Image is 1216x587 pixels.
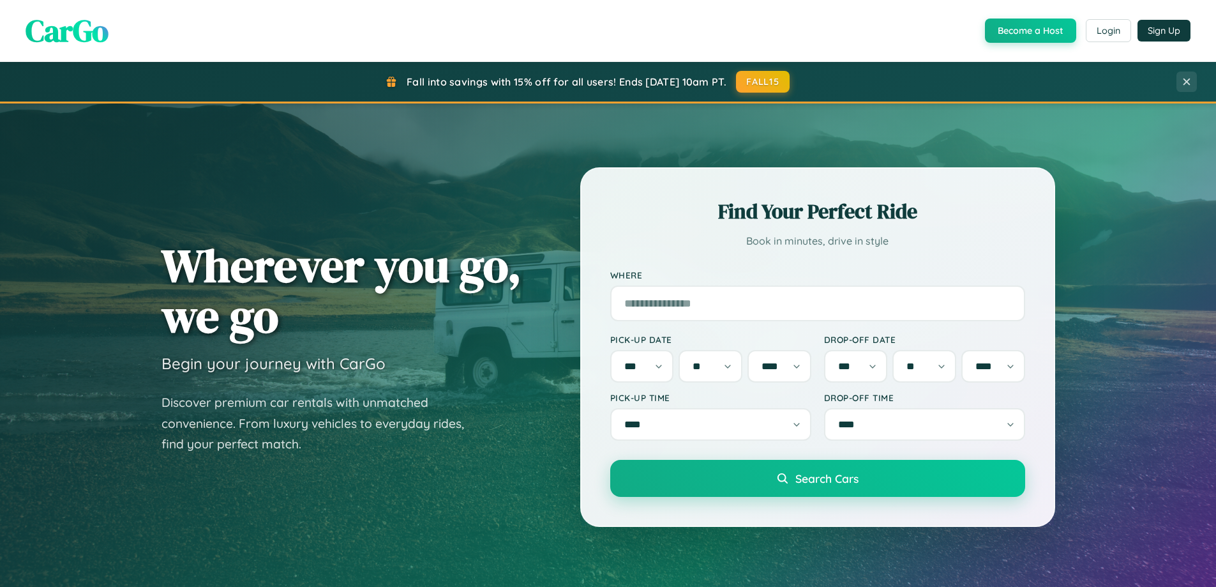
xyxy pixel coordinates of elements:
h2: Find Your Perfect Ride [610,197,1025,225]
label: Where [610,270,1025,280]
span: CarGo [26,10,109,52]
p: Discover premium car rentals with unmatched convenience. From luxury vehicles to everyday rides, ... [161,392,481,455]
button: Sign Up [1137,20,1190,42]
h1: Wherever you go, we go [161,240,522,341]
button: FALL15 [736,71,790,93]
button: Login [1086,19,1131,42]
span: Fall into savings with 15% off for all users! Ends [DATE] 10am PT. [407,75,726,88]
label: Pick-up Date [610,334,811,345]
label: Drop-off Date [824,334,1025,345]
span: Search Cars [795,471,859,485]
h3: Begin your journey with CarGo [161,354,386,373]
p: Book in minutes, drive in style [610,232,1025,250]
label: Pick-up Time [610,392,811,403]
label: Drop-off Time [824,392,1025,403]
button: Become a Host [985,19,1076,43]
button: Search Cars [610,460,1025,497]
